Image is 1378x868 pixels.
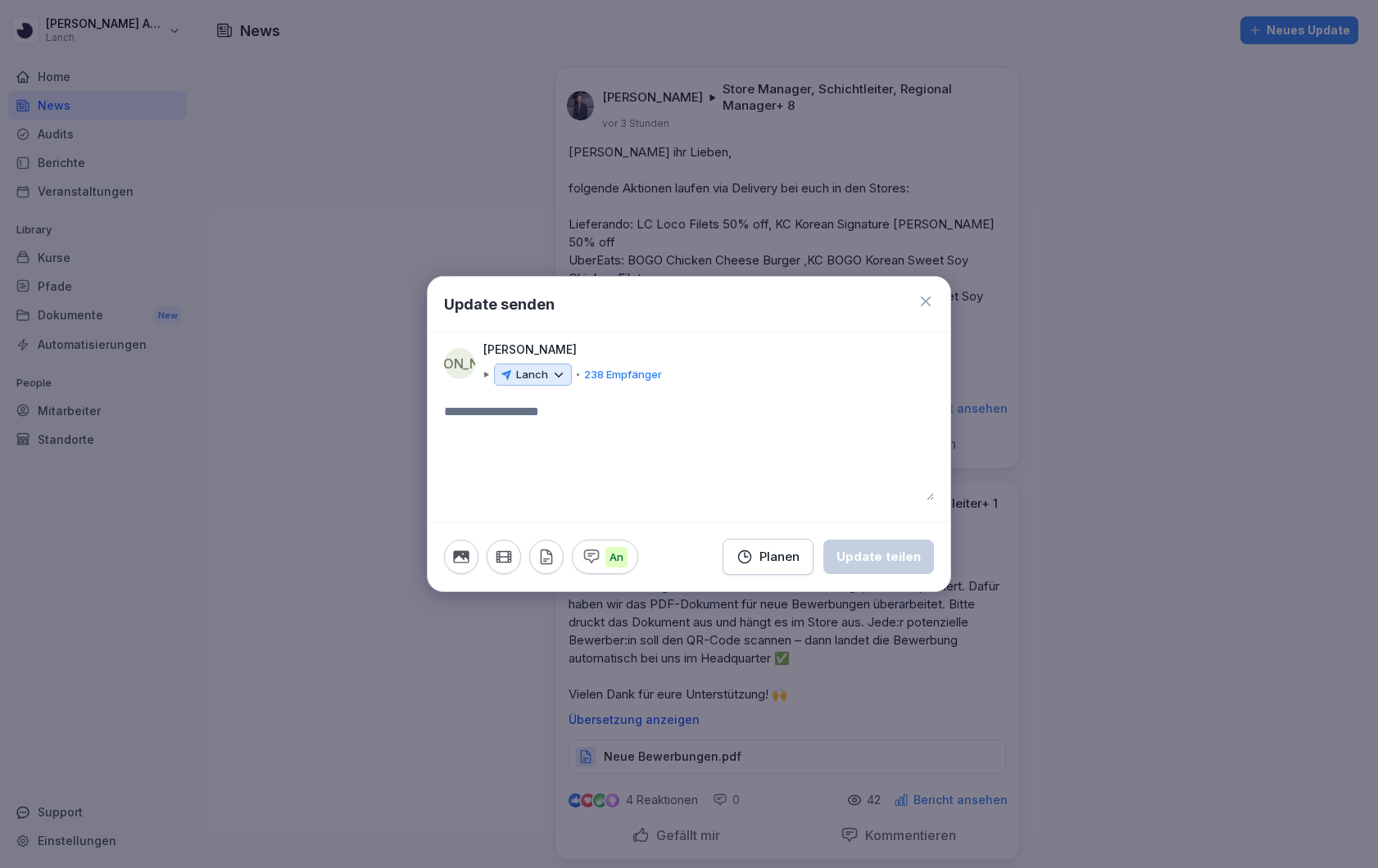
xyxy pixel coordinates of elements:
[516,367,548,383] p: Lanch
[823,540,934,574] button: Update teilen
[572,540,638,574] button: An
[584,367,662,383] p: 238 Empfänger
[605,547,628,568] p: An
[483,341,577,359] p: [PERSON_NAME]
[836,548,921,566] div: Update teilen
[444,348,475,379] div: [PERSON_NAME]
[444,293,555,315] h1: Update senden
[737,548,800,566] div: Planen
[723,539,814,575] button: Planen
